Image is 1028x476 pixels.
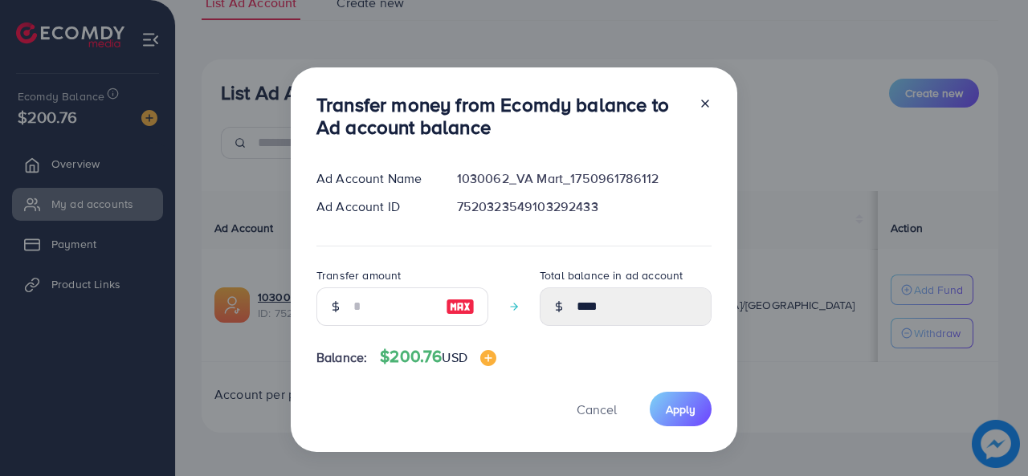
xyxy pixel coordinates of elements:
div: Ad Account Name [304,169,444,188]
div: Ad Account ID [304,197,444,216]
div: 1030062_VA Mart_1750961786112 [444,169,724,188]
span: USD [442,348,467,366]
label: Transfer amount [316,267,401,283]
h4: $200.76 [380,347,496,367]
img: image [446,297,475,316]
span: Balance: [316,348,367,367]
div: 7520323549103292433 [444,197,724,216]
label: Total balance in ad account [540,267,683,283]
button: Apply [650,392,712,426]
span: Cancel [577,401,617,418]
span: Apply [666,401,696,417]
button: Cancel [557,392,637,426]
h3: Transfer money from Ecomdy balance to Ad account balance [316,93,686,140]
img: image [480,350,496,366]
